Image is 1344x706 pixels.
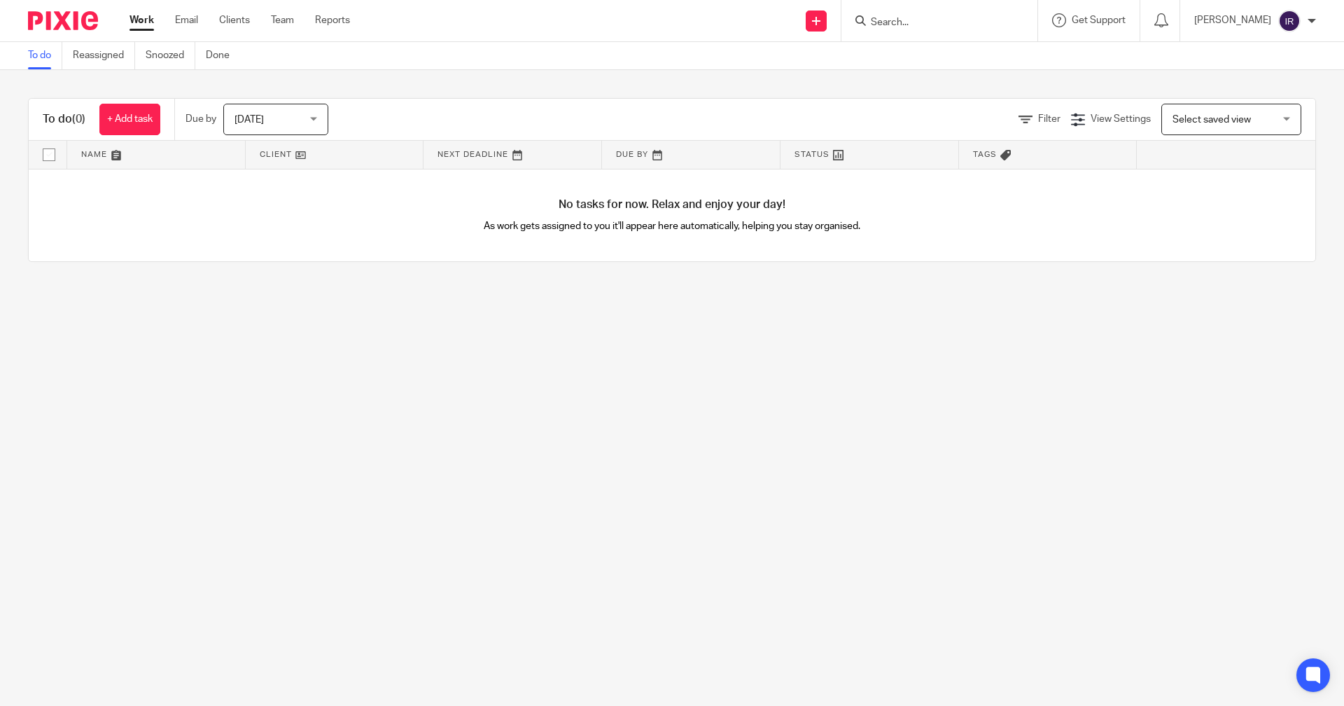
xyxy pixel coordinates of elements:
span: [DATE] [234,115,264,125]
a: Email [175,13,198,27]
a: Work [129,13,154,27]
span: Filter [1038,114,1060,124]
a: Snoozed [146,42,195,69]
h1: To do [43,112,85,127]
span: Select saved view [1172,115,1251,125]
img: Pixie [28,11,98,30]
span: (0) [72,113,85,125]
p: As work gets assigned to you it'll appear here automatically, helping you stay organised. [351,219,994,233]
a: Team [271,13,294,27]
a: To do [28,42,62,69]
input: Search [869,17,995,29]
a: Reassigned [73,42,135,69]
span: Tags [973,151,997,158]
span: Get Support [1072,15,1126,25]
a: Clients [219,13,250,27]
h4: No tasks for now. Relax and enjoy your day! [29,198,1315,212]
img: svg%3E [1278,10,1301,32]
a: Done [206,42,240,69]
p: [PERSON_NAME] [1194,13,1271,27]
p: Due by [185,112,216,126]
span: View Settings [1091,114,1151,124]
a: + Add task [99,104,160,135]
a: Reports [315,13,350,27]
